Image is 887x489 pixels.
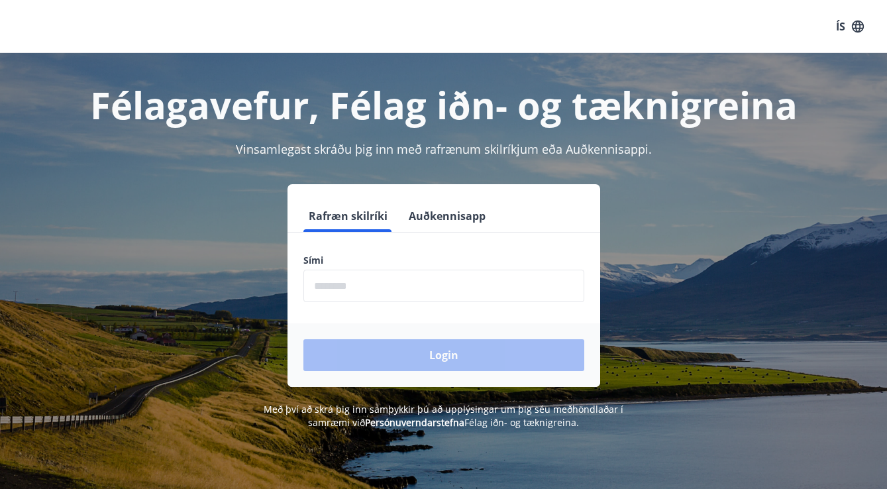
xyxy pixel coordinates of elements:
button: ÍS [829,15,871,38]
a: Persónuverndarstefna [365,416,464,429]
span: Með því að skrá þig inn samþykkir þú að upplýsingar um þig séu meðhöndlaðar í samræmi við Félag i... [264,403,623,429]
button: Rafræn skilríki [303,200,393,232]
span: Vinsamlegast skráðu þig inn með rafrænum skilríkjum eða Auðkennisappi. [236,141,652,157]
button: Auðkennisapp [403,200,491,232]
h1: Félagavefur, Félag iðn- og tæknigreina [16,80,871,130]
label: Sími [303,254,584,267]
